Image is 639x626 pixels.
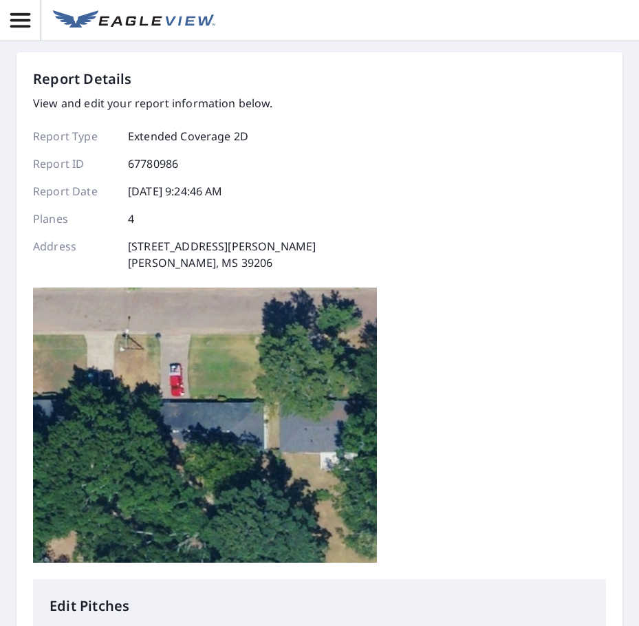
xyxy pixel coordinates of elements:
p: 4 [128,211,134,227]
p: 67780986 [128,155,178,172]
p: Report Date [33,183,116,199]
img: EV Logo [53,10,215,31]
p: Report Type [33,128,116,144]
p: Address [33,238,116,271]
p: Report Details [33,69,132,89]
p: Edit Pitches [50,596,589,616]
p: Report ID [33,155,116,172]
p: [STREET_ADDRESS][PERSON_NAME] [PERSON_NAME], MS 39206 [128,238,316,271]
p: View and edit your report information below. [33,95,316,111]
p: Extended Coverage 2D [128,128,248,144]
p: Planes [33,211,116,227]
img: Top image [33,288,377,563]
p: [DATE] 9:24:46 AM [128,183,223,199]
